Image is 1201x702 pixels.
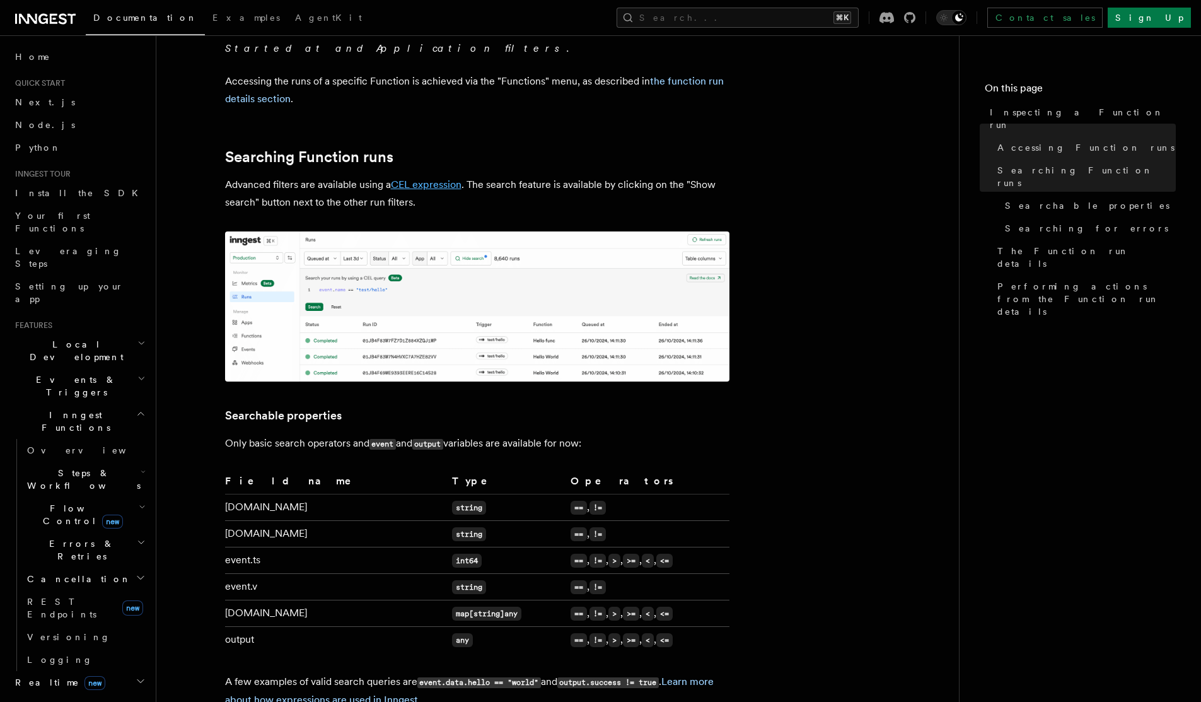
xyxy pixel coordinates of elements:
[10,333,148,368] button: Local Development
[452,580,486,594] code: string
[15,211,90,233] span: Your first Functions
[10,368,148,404] button: Events & Triggers
[985,81,1176,101] h4: On this page
[571,607,587,621] code: ==
[225,547,447,574] td: event.ts
[27,445,157,455] span: Overview
[992,136,1176,159] a: Accessing Function runs
[571,527,587,541] code: ==
[10,169,71,179] span: Inngest tour
[287,4,369,34] a: AgentKit
[1108,8,1191,28] a: Sign Up
[566,600,729,627] td: , , , , ,
[84,676,105,690] span: new
[225,75,724,105] a: the function run details section
[992,159,1176,194] a: Searching Function runs
[936,10,966,25] button: Toggle dark mode
[589,527,606,541] code: !=
[833,11,851,24] kbd: ⌘K
[10,409,136,434] span: Inngest Functions
[417,677,541,688] code: event.data.hello == "world"
[571,501,587,515] code: ==
[452,633,473,647] code: any
[566,627,729,653] td: , , , , ,
[571,633,587,647] code: ==
[22,532,148,568] button: Errors & Retries
[997,280,1176,318] span: Performing actions from the Function run details
[452,554,482,568] code: int64
[571,580,587,594] code: ==
[15,97,75,107] span: Next.js
[452,527,486,541] code: string
[27,632,110,642] span: Versioning
[225,176,729,211] p: Advanced filters are available using a . The search feature is available by clicking on the "Show...
[22,626,148,648] a: Versioning
[225,73,729,108] p: Accessing the runs of a specific Function is achieved via the "Functions" menu, as described in .
[992,275,1176,323] a: Performing actions from the Function run details
[987,8,1103,28] a: Contact sales
[642,554,654,568] code: <
[589,633,606,647] code: !=
[997,164,1176,189] span: Searching Function runs
[566,473,729,494] th: Operators
[1000,217,1176,240] a: Searching for errors
[22,590,148,626] a: REST Endpointsnew
[22,573,131,585] span: Cancellation
[656,554,673,568] code: <=
[623,633,639,647] code: >=
[27,597,96,619] span: REST Endpoints
[10,373,137,399] span: Events & Triggers
[22,537,137,563] span: Errors & Retries
[27,655,93,665] span: Logging
[22,467,141,492] span: Steps & Workflows
[102,515,123,529] span: new
[391,178,461,190] a: CEL expression
[225,435,729,453] p: Only basic search operators and and variables are available for now:
[22,502,139,527] span: Flow Control
[566,547,729,574] td: , , , , ,
[10,114,148,136] a: Node.js
[225,231,729,382] img: The runs list features an advance search feature that filters results using a CEL query.
[10,404,148,439] button: Inngest Functions
[15,50,50,63] span: Home
[22,462,148,497] button: Steps & Workflows
[997,141,1175,154] span: Accessing Function runs
[589,501,606,515] code: !=
[225,600,447,627] td: [DOMAIN_NAME]
[15,281,124,304] span: Setting up your app
[412,439,443,450] code: output
[10,676,105,689] span: Realtime
[22,568,148,590] button: Cancellation
[589,607,606,621] code: !=
[15,143,61,153] span: Python
[571,554,587,568] code: ==
[10,275,148,310] a: Setting up your app
[10,204,148,240] a: Your first Functions
[10,136,148,159] a: Python
[617,8,859,28] button: Search...⌘K
[22,497,148,532] button: Flow Controlnew
[452,501,486,515] code: string
[1005,199,1169,212] span: Searchable properties
[225,473,447,494] th: Field name
[225,494,447,521] td: [DOMAIN_NAME]
[86,4,205,35] a: Documentation
[15,188,146,198] span: Install the SDK
[225,148,393,166] a: Searching Function runs
[1005,222,1168,235] span: Searching for errors
[10,182,148,204] a: Install the SDK
[608,633,620,647] code: >
[15,120,75,130] span: Node.js
[295,13,362,23] span: AgentKit
[10,338,137,363] span: Local Development
[452,607,521,621] code: map[string]any
[656,633,673,647] code: <=
[122,600,143,616] span: new
[225,521,447,547] td: [DOMAIN_NAME]
[93,13,197,23] span: Documentation
[212,13,280,23] span: Examples
[990,106,1176,131] span: Inspecting a Function run
[1000,194,1176,217] a: Searchable properties
[225,574,447,600] td: event.v
[992,240,1176,275] a: The Function run details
